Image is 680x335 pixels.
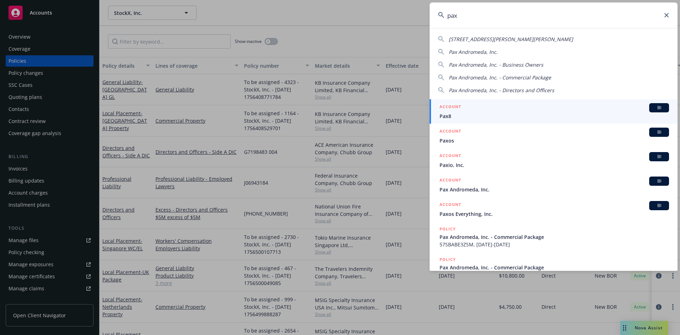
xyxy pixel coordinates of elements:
[430,173,678,197] a: ACCOUNTBIPax Andromeda, Inc.
[440,177,461,185] h5: ACCOUNT
[652,153,666,160] span: BI
[440,128,461,136] h5: ACCOUNT
[440,233,669,241] span: Pax Andromeda, Inc. - Commercial Package
[449,49,498,55] span: Pax Andromeda, Inc.
[440,225,456,233] h5: POLICY
[440,103,461,112] h5: ACCOUNT
[440,137,669,144] span: Paxos
[449,87,554,94] span: Pax Andromeda, Inc. - Directors and Officers
[430,2,678,28] input: Search...
[440,201,461,210] h5: ACCOUNT
[449,74,551,81] span: Pax Andromeda, Inc. - Commercial Package
[440,210,669,218] span: Paxos Everything, Inc.
[430,99,678,124] a: ACCOUNTBIPax8
[440,112,669,120] span: Pax8
[440,256,456,263] h5: POLICY
[449,36,573,43] span: [STREET_ADDRESS][PERSON_NAME][PERSON_NAME]
[440,186,669,193] span: Pax Andromeda, Inc.
[430,222,678,252] a: POLICYPax Andromeda, Inc. - Commercial Package57SBABE3ZSM, [DATE]-[DATE]
[652,105,666,111] span: BI
[652,178,666,184] span: BI
[430,252,678,283] a: POLICYPax Andromeda, Inc. - Commercial Package
[430,148,678,173] a: ACCOUNTBIPaxio, Inc.
[440,241,669,248] span: 57SBABE3ZSM, [DATE]-[DATE]
[440,264,669,271] span: Pax Andromeda, Inc. - Commercial Package
[440,161,669,169] span: Paxio, Inc.
[430,197,678,222] a: ACCOUNTBIPaxos Everything, Inc.
[449,61,543,68] span: Pax Andromeda, Inc. - Business Owners
[652,129,666,135] span: BI
[440,152,461,161] h5: ACCOUNT
[652,202,666,209] span: BI
[430,124,678,148] a: ACCOUNTBIPaxos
